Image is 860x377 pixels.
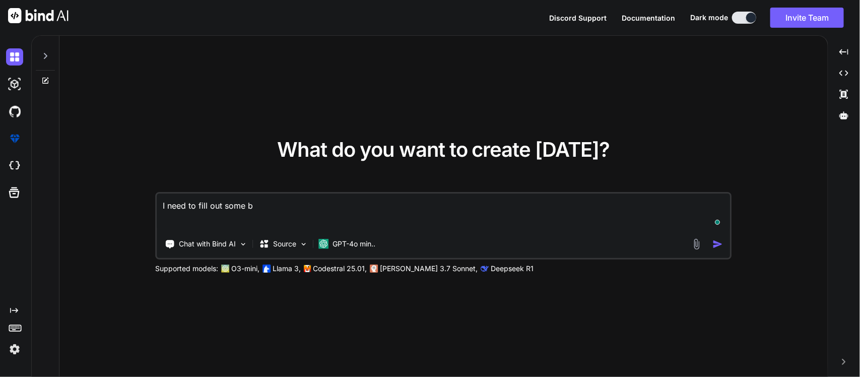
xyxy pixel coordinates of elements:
[691,238,702,250] img: attachment
[6,48,23,66] img: darkChat
[770,8,844,28] button: Invite Team
[304,265,311,272] img: Mistral-AI
[156,264,219,274] p: Supported models:
[319,239,329,249] img: GPT-4o mini
[491,264,534,274] p: Deepseek R1
[622,14,675,22] span: Documentation
[622,13,675,23] button: Documentation
[157,194,730,231] textarea: To enrich screen reader interactions, please activate Accessibility in Grammarly extension settings
[300,240,308,248] img: Pick Models
[8,8,69,23] img: Bind AI
[239,240,248,248] img: Pick Tools
[179,239,236,249] p: Chat with Bind AI
[222,265,230,273] img: GPT-4
[549,14,607,22] span: Discord Support
[549,13,607,23] button: Discord Support
[6,341,23,358] img: settings
[6,130,23,147] img: premium
[232,264,260,274] p: O3-mini,
[481,265,489,273] img: claude
[370,265,378,273] img: claude
[273,264,301,274] p: Llama 3,
[277,137,610,162] span: What do you want to create [DATE]?
[263,265,271,273] img: Llama2
[313,264,367,274] p: Codestral 25.01,
[274,239,297,249] p: Source
[712,239,723,249] img: icon
[6,103,23,120] img: githubDark
[333,239,376,249] p: GPT-4o min..
[6,76,23,93] img: darkAi-studio
[690,13,728,23] span: Dark mode
[380,264,478,274] p: [PERSON_NAME] 3.7 Sonnet,
[6,157,23,174] img: cloudideIcon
